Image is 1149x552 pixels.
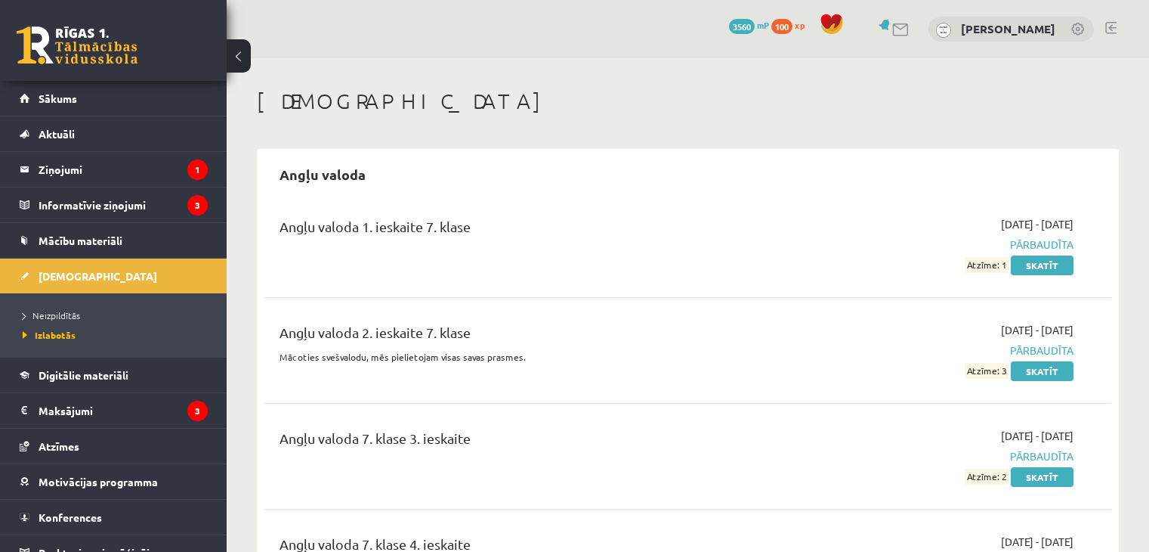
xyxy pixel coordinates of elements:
[729,19,755,34] span: 3560
[264,157,381,192] h2: Angļu valoda
[20,259,208,293] a: [DEMOGRAPHIC_DATA]
[936,23,951,38] img: Viktorija Rimkute
[17,26,137,64] a: Rīgas 1. Tālmācības vidusskola
[280,350,802,364] p: Mācoties svešvalodu, mēs pielietojam visas savas prasmes.
[257,88,1119,114] h1: [DEMOGRAPHIC_DATA]
[965,363,1008,379] span: Atzīme: 3
[187,195,208,216] i: 3
[771,19,812,31] a: 100 xp
[824,448,1073,464] span: Pārbaudīta
[1011,256,1073,275] a: Skatīt
[20,81,208,116] a: Sākums
[824,343,1073,358] span: Pārbaudīta
[1011,467,1073,487] a: Skatīt
[795,19,805,31] span: xp
[280,216,802,244] div: Angļu valoda 1. ieskaite 7. klase
[39,393,208,428] legend: Maksājumi
[729,19,769,31] a: 3560 mP
[20,116,208,151] a: Aktuāli
[39,234,122,247] span: Mācību materiāli
[39,475,158,488] span: Motivācijas programma
[1001,216,1073,232] span: [DATE] - [DATE]
[20,464,208,499] a: Motivācijas programma
[39,188,208,222] legend: Informatīvie ziņojumi
[757,19,769,31] span: mP
[20,152,208,187] a: Ziņojumi1
[187,401,208,421] i: 3
[39,127,75,141] span: Aktuāli
[23,309,212,322] a: Neizpildītās
[20,393,208,428] a: Maksājumi3
[1011,361,1073,381] a: Skatīt
[280,322,802,350] div: Angļu valoda 2. ieskaite 7. klase
[20,223,208,258] a: Mācību materiāli
[1001,322,1073,338] span: [DATE] - [DATE]
[20,358,208,392] a: Digitālie materiāli
[39,152,208,187] legend: Ziņojumi
[23,329,76,341] span: Izlabotās
[20,500,208,535] a: Konferences
[20,429,208,464] a: Atzīmes
[23,328,212,342] a: Izlabotās
[187,160,208,180] i: 1
[39,510,102,524] span: Konferences
[39,91,77,105] span: Sākums
[20,188,208,222] a: Informatīvie ziņojumi3
[824,237,1073,253] span: Pārbaudīta
[1001,428,1073,444] span: [DATE] - [DATE]
[961,21,1055,36] a: [PERSON_NAME]
[39,439,79,453] span: Atzīmes
[1001,534,1073,550] span: [DATE] - [DATE]
[280,428,802,456] div: Angļu valoda 7. klase 3. ieskaite
[39,269,157,283] span: [DEMOGRAPHIC_DATA]
[39,368,128,382] span: Digitālie materiāli
[965,469,1008,485] span: Atzīme: 2
[23,309,80,321] span: Neizpildītās
[771,19,792,34] span: 100
[965,257,1008,273] span: Atzīme: 1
